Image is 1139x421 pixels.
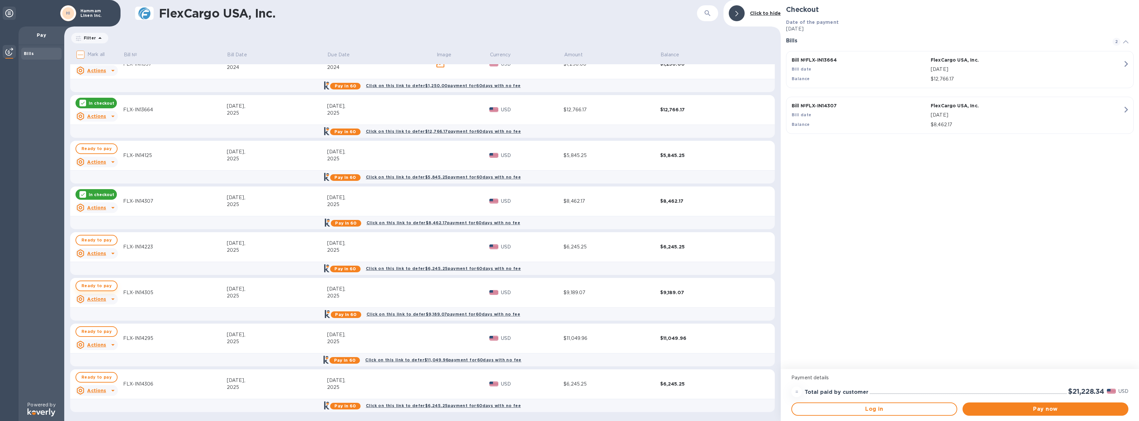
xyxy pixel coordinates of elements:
[786,51,1134,88] button: Bill №FLX-IN13664FlexCargo USA, Inc.Bill date[DATE]Balance$12,766.17
[366,129,521,134] b: Click on this link to defer $12,766.17 payment for 60 days with no fee
[564,152,660,159] div: $5,845.25
[660,335,757,342] div: $11,049.96
[564,198,660,205] div: $8,462.17
[805,389,868,395] h3: Total paid by customer
[791,374,1128,381] p: Payment details
[123,152,227,159] div: FLX-IN14125
[489,336,498,341] img: USD
[489,244,498,249] img: USD
[489,382,498,386] img: USD
[66,11,71,16] b: HI
[367,312,520,317] b: Click on this link to defer $9,189.07 payment for 60 days with no fee
[227,286,327,292] div: [DATE],
[327,201,436,208] div: 2025
[660,381,757,387] div: $6,245.25
[89,192,114,197] p: In checkout
[123,289,227,296] div: FLX-IN14305
[1068,387,1104,395] h2: $21,228.34
[564,51,591,58] span: Amount
[490,51,511,58] span: Currency
[227,338,327,345] div: 2025
[327,286,436,292] div: [DATE],
[227,148,327,155] div: [DATE],
[501,243,564,250] p: USD
[750,11,781,16] b: Click to hide
[24,51,34,56] b: Bills
[327,64,436,71] div: 2024
[660,289,757,296] div: $9,189.07
[792,67,812,72] b: Bill date
[81,35,96,41] p: Filter
[564,289,660,296] div: $9,189.07
[327,110,436,117] div: 2025
[931,112,1123,119] p: [DATE]
[366,266,521,271] b: Click on this link to defer $6,245.25 payment for 60 days with no fee
[75,281,118,291] button: Ready to pay
[87,51,105,58] p: Mark all
[786,26,1134,32] p: [DATE]
[81,236,112,244] span: Ready to pay
[123,335,227,342] div: FLX-IN14295
[27,408,55,416] img: Logo
[334,129,356,134] b: Pay in 60
[335,221,357,226] b: Pay in 60
[24,32,59,38] p: Pay
[786,5,1134,14] h2: Checkout
[931,57,1067,63] p: FlexCargo USA, Inc.
[931,121,1123,128] p: $8,462.17
[327,155,436,162] div: 2025
[123,243,227,250] div: FLX-IN14223
[327,377,436,384] div: [DATE],
[87,205,106,210] u: Actions
[227,110,327,117] div: 2025
[327,247,436,254] div: 2025
[334,266,356,271] b: Pay in 60
[124,51,137,58] p: Bill №
[501,289,564,296] p: USD
[75,235,118,245] button: Ready to pay
[327,331,436,338] div: [DATE],
[81,328,112,336] span: Ready to pay
[327,240,436,247] div: [DATE],
[786,38,1105,44] h3: Bills
[227,240,327,247] div: [DATE],
[227,51,247,58] p: Bill Date
[327,51,358,58] span: Due Date
[661,51,679,58] p: Balance
[327,51,350,58] p: Due Date
[501,335,564,342] p: USD
[81,282,112,290] span: Ready to pay
[335,312,357,317] b: Pay in 60
[123,198,227,205] div: FLX-IN14307
[792,122,810,127] b: Balance
[81,373,112,381] span: Ready to pay
[792,102,928,109] p: Bill № FLX-IN14307
[1107,389,1116,394] img: USD
[501,381,564,388] p: USD
[327,194,436,201] div: [DATE],
[963,402,1128,416] button: Pay now
[489,107,498,112] img: USD
[797,405,951,413] span: Log in
[792,57,928,63] p: Bill № FLX-IN13664
[87,388,106,393] u: Actions
[489,290,498,295] img: USD
[75,326,118,337] button: Ready to pay
[227,201,327,208] div: 2025
[931,102,1067,109] p: FlexCargo USA, Inc.
[87,342,106,347] u: Actions
[75,372,118,383] button: Ready to pay
[334,358,356,363] b: Pay in 60
[1118,388,1128,395] p: USD
[792,112,812,117] b: Bill date
[227,384,327,391] div: 2025
[366,403,521,408] b: Click on this link to defer $6,245.25 payment for 60 days with no fee
[501,198,564,205] p: USD
[564,381,660,388] div: $6,245.25
[968,405,1123,413] span: Pay now
[87,159,106,165] u: Actions
[87,68,106,73] u: Actions
[786,97,1134,134] button: Bill №FLX-IN14307FlexCargo USA, Inc.Bill date[DATE]Balance$8,462.17
[660,106,757,113] div: $12,766.17
[564,51,583,58] p: Amount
